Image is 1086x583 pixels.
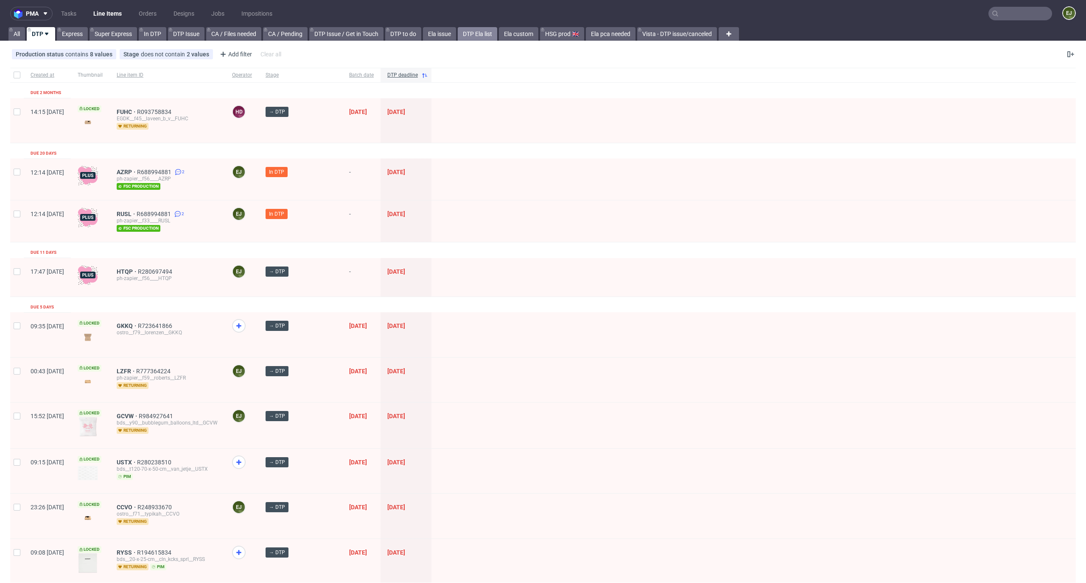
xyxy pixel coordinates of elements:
[14,9,26,19] img: logo
[269,549,285,556] span: → DTP
[387,108,405,115] span: [DATE]
[117,518,148,525] span: returning
[139,27,166,41] a: In DTP
[187,51,209,58] div: 2 values
[31,504,64,511] span: 23:26 [DATE]
[117,268,138,275] a: HTQP
[78,320,101,327] span: Locked
[387,322,405,329] span: [DATE]
[31,108,64,115] span: 14:15 [DATE]
[137,169,173,175] span: R688994881
[138,268,174,275] a: R280697494
[117,549,137,556] a: RYSS
[31,268,64,275] span: 17:47 [DATE]
[117,504,137,511] a: CCVO
[349,413,367,419] span: [DATE]
[117,329,218,336] div: ostro__f79__lorenzen__GKKQ
[137,549,173,556] a: R194615834
[269,458,285,466] span: → DTP
[117,108,137,115] span: FUHC
[78,512,98,524] img: version_two_editor_design
[236,7,277,20] a: Impositions
[387,413,405,419] span: [DATE]
[168,7,199,20] a: Designs
[117,217,218,224] div: ph-zapier__f33____RUSL
[349,211,374,232] span: -
[423,27,456,41] a: Ela issue
[78,553,98,573] img: version_two_editor_design
[349,169,374,190] span: -
[117,413,139,419] span: GCVW
[31,323,64,330] span: 09:35 [DATE]
[117,123,148,130] span: returning
[263,27,308,41] a: CA / Pending
[387,504,405,511] span: [DATE]
[117,382,148,389] span: returning
[78,466,98,480] img: version_two_editor_design
[31,150,56,157] div: Due 20 days
[117,368,136,375] a: LZFR
[16,51,65,58] span: Production status
[137,504,174,511] a: R248933670
[233,208,245,220] figcaption: EJ
[137,108,173,115] a: R093758834
[269,322,285,330] span: → DTP
[266,72,336,79] span: Stage
[78,376,98,387] img: version_two_editor_design
[137,211,173,217] span: R688994881
[78,117,98,128] img: version_two_editor_design.png
[117,169,137,175] span: AZRP
[168,27,204,41] a: DTP Issue
[31,459,64,466] span: 09:15 [DATE]
[90,27,137,41] a: Super Express
[138,322,174,329] a: R723641866
[259,48,283,60] div: Clear all
[269,268,285,275] span: → DTP
[387,459,405,466] span: [DATE]
[139,413,175,419] a: R984927641
[136,368,172,375] a: R777364224
[233,266,245,278] figcaption: EJ
[117,322,138,329] a: GKKQ
[90,51,112,58] div: 8 values
[233,365,245,377] figcaption: EJ
[206,7,230,20] a: Jobs
[349,549,367,556] span: [DATE]
[117,556,218,563] div: bds__20-x-25-cm__cln_kcks_sprl__RYSS
[56,7,81,20] a: Tasks
[117,459,137,466] a: USTX
[137,459,173,466] span: R280238510
[117,183,160,190] span: fsc production
[117,511,218,517] div: ostro__f71__typikah__CCVO
[182,169,185,175] span: 2
[117,427,148,434] span: returning
[1063,7,1075,19] figcaption: EJ
[31,249,56,256] div: Due 11 days
[31,413,64,419] span: 15:52 [DATE]
[269,367,285,375] span: → DTP
[385,27,421,41] a: DTP to do
[31,368,64,375] span: 00:43 [DATE]
[117,211,137,217] a: RUSL
[8,27,25,41] a: All
[269,108,285,116] span: → DTP
[387,72,418,79] span: DTP deadline
[78,165,98,186] img: plus-icon.676465ae8f3a83198b3f.png
[78,546,101,553] span: Locked
[233,501,245,513] figcaption: EJ
[387,169,405,175] span: [DATE]
[206,27,261,41] a: CA / Files needed
[233,410,245,422] figcaption: EJ
[269,210,284,218] span: In DTP
[117,473,133,480] span: pim
[78,501,101,508] span: Locked
[78,416,98,437] img: version_two_editor_design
